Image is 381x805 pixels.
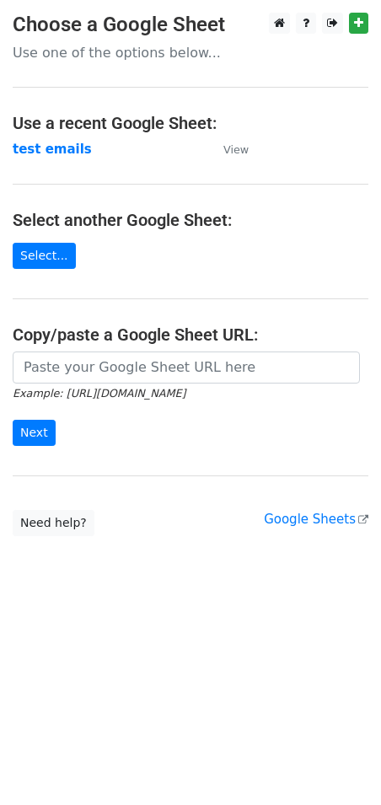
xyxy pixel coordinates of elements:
[13,510,94,536] a: Need help?
[297,724,381,805] iframe: Chat Widget
[13,142,92,157] a: test emails
[13,325,368,345] h4: Copy/paste a Google Sheet URL:
[223,143,249,156] small: View
[207,142,249,157] a: View
[13,210,368,230] h4: Select another Google Sheet:
[13,387,185,400] small: Example: [URL][DOMAIN_NAME]
[13,352,360,384] input: Paste your Google Sheet URL here
[13,113,368,133] h4: Use a recent Google Sheet:
[13,13,368,37] h3: Choose a Google Sheet
[264,512,368,527] a: Google Sheets
[13,243,76,269] a: Select...
[13,420,56,446] input: Next
[13,44,368,62] p: Use one of the options below...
